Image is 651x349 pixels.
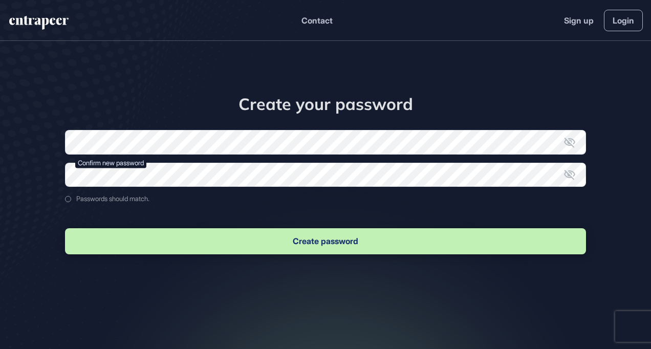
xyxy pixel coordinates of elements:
[604,10,643,31] a: Login
[65,228,586,254] button: Create password
[301,14,333,27] button: Contact
[8,16,70,33] a: entrapeer-logo
[75,157,146,168] label: Confirm new password
[65,94,586,114] h1: Create your password
[65,195,325,203] div: Passwords should match.
[564,14,594,27] a: Sign up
